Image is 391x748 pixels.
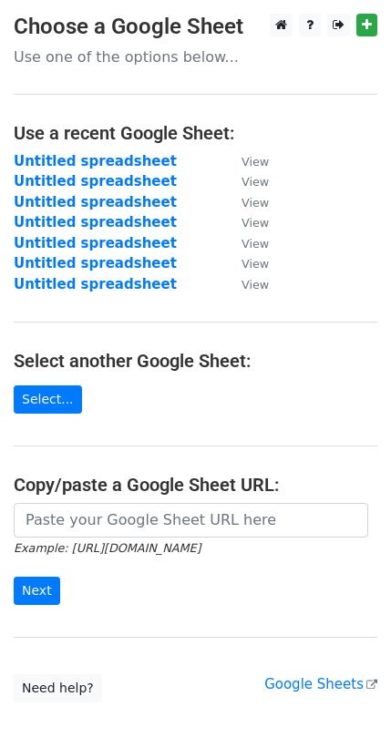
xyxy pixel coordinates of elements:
[14,255,177,272] a: Untitled spreadsheet
[14,350,377,372] h4: Select another Google Sheet:
[14,276,177,292] a: Untitled spreadsheet
[14,194,177,210] a: Untitled spreadsheet
[242,175,269,189] small: View
[14,173,177,190] a: Untitled spreadsheet
[242,196,269,210] small: View
[242,216,269,230] small: View
[223,194,269,210] a: View
[14,153,177,169] a: Untitled spreadsheet
[14,474,377,496] h4: Copy/paste a Google Sheet URL:
[14,503,368,538] input: Paste your Google Sheet URL here
[14,541,201,555] small: Example: [URL][DOMAIN_NAME]
[264,676,377,692] a: Google Sheets
[242,257,269,271] small: View
[14,47,377,67] p: Use one of the options below...
[14,385,82,414] a: Select...
[14,14,377,40] h3: Choose a Google Sheet
[242,155,269,169] small: View
[223,276,269,292] a: View
[223,173,269,190] a: View
[242,278,269,292] small: View
[14,674,102,702] a: Need help?
[223,235,269,251] a: View
[14,235,177,251] a: Untitled spreadsheet
[223,214,269,231] a: View
[14,577,60,605] input: Next
[223,255,269,272] a: View
[14,214,177,231] a: Untitled spreadsheet
[14,122,377,144] h4: Use a recent Google Sheet:
[242,237,269,251] small: View
[223,153,269,169] a: View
